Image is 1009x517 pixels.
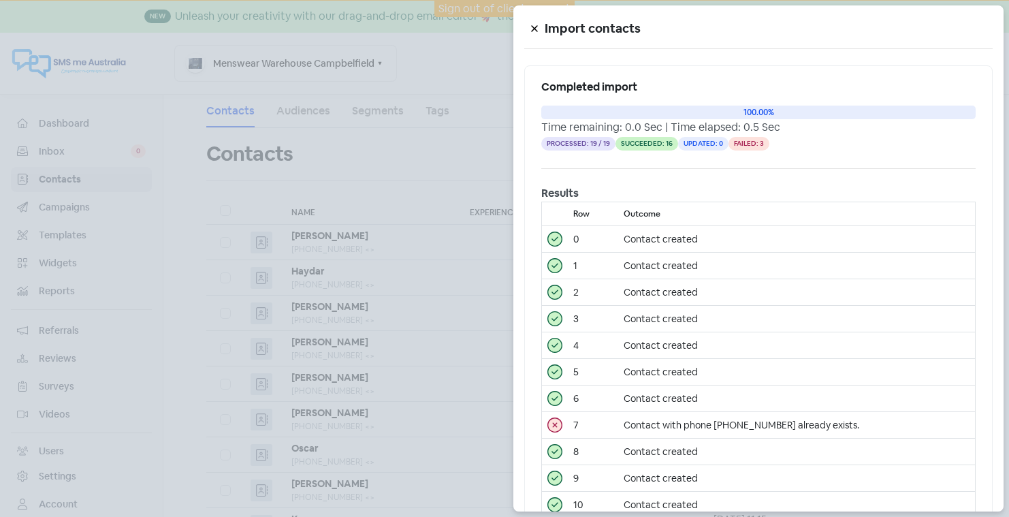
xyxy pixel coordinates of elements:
td: Contact created [618,253,976,279]
div: 100.00% [541,106,976,119]
th: Row [568,202,618,226]
td: 3 [568,306,618,332]
th: Outcome [618,202,976,226]
td: Contact with phone [PHONE_NUMBER] already exists. [618,412,976,439]
span: Failed: 3 [728,137,769,151]
td: 6 [568,386,618,412]
span: Succeeded: 16 [615,137,678,151]
td: 9 [568,465,618,492]
td: Contact created [618,439,976,465]
td: 7 [568,412,618,439]
td: 2 [568,279,618,306]
td: 5 [568,359,618,386]
div: Time remaining: 0.0 Sec | Time elapsed: 0.5 Sec [541,119,976,136]
span: Processed: 19 / 19 [541,137,615,151]
td: Contact created [618,386,976,412]
span: Completed import [541,80,637,94]
td: Contact created [618,279,976,306]
h5: Import contacts [545,18,993,39]
td: Contact created [618,226,976,253]
td: Contact created [618,332,976,359]
td: Contact created [618,306,976,332]
td: 8 [568,439,618,465]
td: 1 [568,253,618,279]
td: 4 [568,332,618,359]
td: Contact created [618,359,976,386]
td: 0 [568,226,618,253]
td: Contact created [618,465,976,492]
b: Results [541,186,579,200]
span: Updated: 0 [678,137,728,151]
